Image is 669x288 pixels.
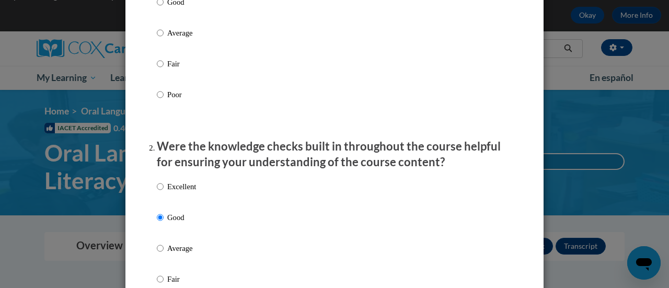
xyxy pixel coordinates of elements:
[167,212,196,223] p: Good
[157,212,164,223] input: Good
[157,139,512,171] p: Were the knowledge checks built in throughout the course helpful for ensuring your understanding ...
[167,243,196,254] p: Average
[157,273,164,285] input: Fair
[167,89,196,100] p: Poor
[157,58,164,70] input: Fair
[167,181,196,192] p: Excellent
[167,27,196,39] p: Average
[167,58,196,70] p: Fair
[157,243,164,254] input: Average
[167,273,196,285] p: Fair
[157,181,164,192] input: Excellent
[157,89,164,100] input: Poor
[157,27,164,39] input: Average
